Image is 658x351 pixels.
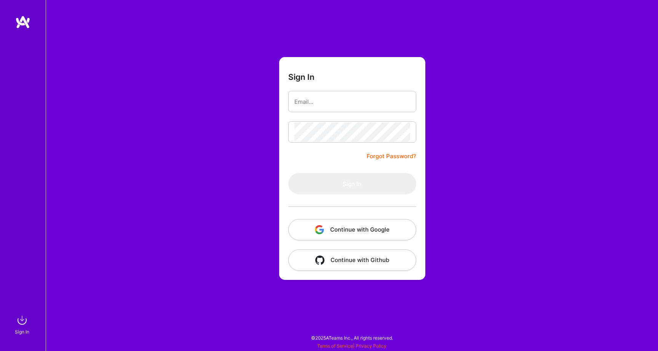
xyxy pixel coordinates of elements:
[317,343,353,349] a: Terms of Service
[288,249,416,271] button: Continue with Github
[367,152,416,161] a: Forgot Password?
[288,72,315,82] h3: Sign In
[16,313,30,336] a: sign inSign In
[15,15,30,29] img: logo
[288,173,416,194] button: Sign In
[288,219,416,240] button: Continue with Google
[315,225,324,234] img: icon
[14,313,30,328] img: sign in
[356,343,386,349] a: Privacy Policy
[294,92,410,111] input: Email...
[317,343,386,349] span: |
[46,328,658,347] div: © 2025 ATeams Inc., All rights reserved.
[15,328,29,336] div: Sign In
[315,256,324,265] img: icon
